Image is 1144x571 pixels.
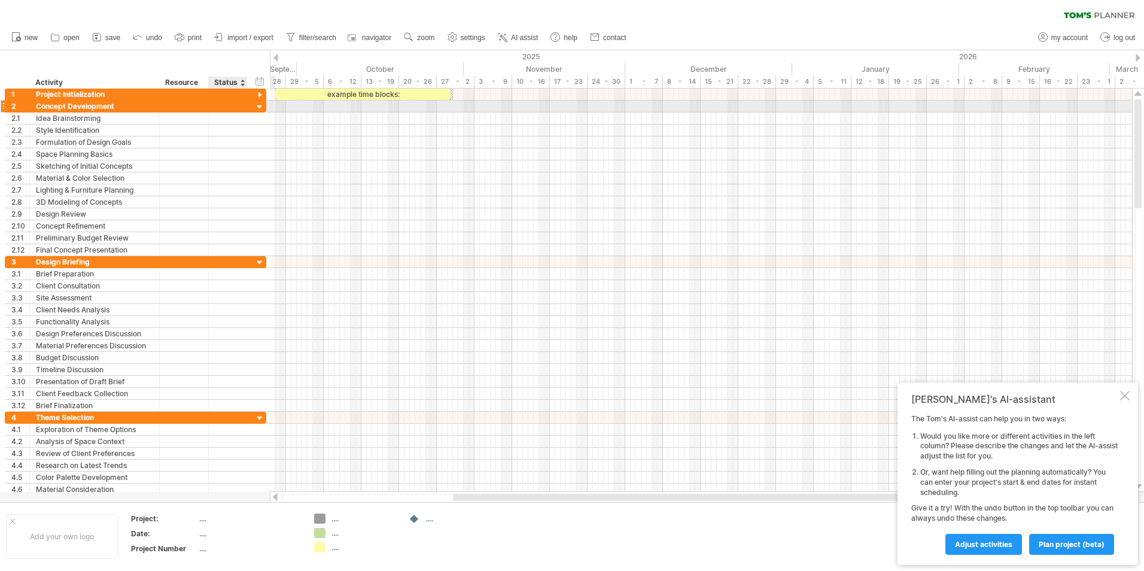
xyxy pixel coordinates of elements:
div: 4.6 [11,484,29,495]
div: Functionality Analysis [36,316,153,327]
div: 27 - 2 [437,75,474,88]
div: Material Preferences Discussion [36,340,153,351]
span: save [105,34,120,42]
div: Final Concept Presentation [36,244,153,256]
div: December 2025 [625,63,792,75]
div: October 2025 [297,63,464,75]
div: 17 - 23 [550,75,588,88]
div: Analysis of Space Context [36,436,153,447]
div: 2.7 [11,184,29,196]
div: 2.5 [11,160,29,172]
div: Status [214,77,241,89]
div: 3 - 9 [474,75,512,88]
div: 12 - 18 [851,75,889,88]
div: Space Planning Basics [36,148,153,160]
div: Brief Finalization [36,400,153,411]
span: plan project (beta) [1039,540,1105,549]
div: example time blocks: [275,89,451,100]
div: Client Consultation [36,280,153,291]
div: Timeline Discussion [36,364,153,375]
div: .... [331,542,397,552]
span: help [564,34,577,42]
div: [PERSON_NAME]'s AI-assistant [911,393,1118,405]
div: 20 - 26 [399,75,437,88]
div: February 2026 [959,63,1110,75]
div: 2.3 [11,136,29,148]
div: Add your own logo [6,514,118,559]
div: 2 [11,101,29,112]
div: Resource [165,77,202,89]
div: Date: [131,529,197,539]
div: 2.11 [11,232,29,244]
a: AI assist [495,30,541,45]
div: 29 - 5 [286,75,324,88]
div: 8 - 14 [663,75,701,88]
div: 3.1 [11,268,29,280]
div: 3.6 [11,328,29,339]
div: .... [199,514,300,524]
div: 3.7 [11,340,29,351]
div: Material Consideration [36,484,153,495]
div: Design Preferences Discussion [36,328,153,339]
div: 29 - 4 [776,75,814,88]
span: log out [1113,34,1135,42]
a: filter/search [283,30,340,45]
div: Idea Brainstorming [36,113,153,124]
div: 2.1 [11,113,29,124]
div: Material & Color Selection [36,172,153,184]
div: 2.4 [11,148,29,160]
div: 3 [11,256,29,268]
div: .... [331,528,397,538]
div: November 2025 [464,63,625,75]
span: contact [603,34,626,42]
div: 4.2 [11,436,29,447]
div: Theme Selection [36,412,153,423]
a: zoom [401,30,438,45]
div: 23 - 1 [1078,75,1115,88]
span: filter/search [299,34,336,42]
span: zoom [417,34,434,42]
div: 2 - 8 [965,75,1002,88]
div: 16 - 22 [1040,75,1078,88]
div: Sketching of Initial Concepts [36,160,153,172]
div: Formulation of Design Goals [36,136,153,148]
div: Client Feedback Collection [36,388,153,399]
div: Concept Refinement [36,220,153,232]
div: Client Needs Analysis [36,304,153,315]
li: Would you like more or different activities in the left column? Please describe the changes and l... [920,432,1118,461]
div: Design Review [36,208,153,220]
div: The Tom's AI-assist can help you in two ways: Give it a try! With the undo button in the top tool... [911,414,1118,554]
span: Adjust activities [955,540,1012,549]
div: Project Initialization [36,89,153,100]
div: Style Identification [36,124,153,136]
a: Adjust activities [945,534,1022,555]
a: settings [445,30,489,45]
div: Site Assessment [36,292,153,303]
div: 2.12 [11,244,29,256]
div: 13 - 19 [361,75,399,88]
a: save [89,30,124,45]
span: my account [1051,34,1088,42]
div: Research on Latest Trends [36,460,153,471]
div: 10 - 16 [512,75,550,88]
div: .... [331,514,397,524]
span: print [188,34,202,42]
div: Brief Preparation [36,268,153,280]
div: Lighting & Furniture Planning [36,184,153,196]
li: Or, want help filling out the planning automatically? You can enter your project's start & end da... [920,467,1118,497]
div: .... [426,514,491,524]
div: 4.3 [11,448,29,459]
div: 3D Modeling of Concepts [36,196,153,208]
a: help [547,30,581,45]
div: 3.4 [11,304,29,315]
div: Presentation of Draft Brief [36,376,153,387]
span: undo [146,34,162,42]
a: import / export [211,30,277,45]
div: 3.5 [11,316,29,327]
div: .... [199,543,300,554]
a: plan project (beta) [1029,534,1114,555]
div: 3.3 [11,292,29,303]
div: 26 - 1 [927,75,965,88]
a: open [47,30,83,45]
div: 2.10 [11,220,29,232]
